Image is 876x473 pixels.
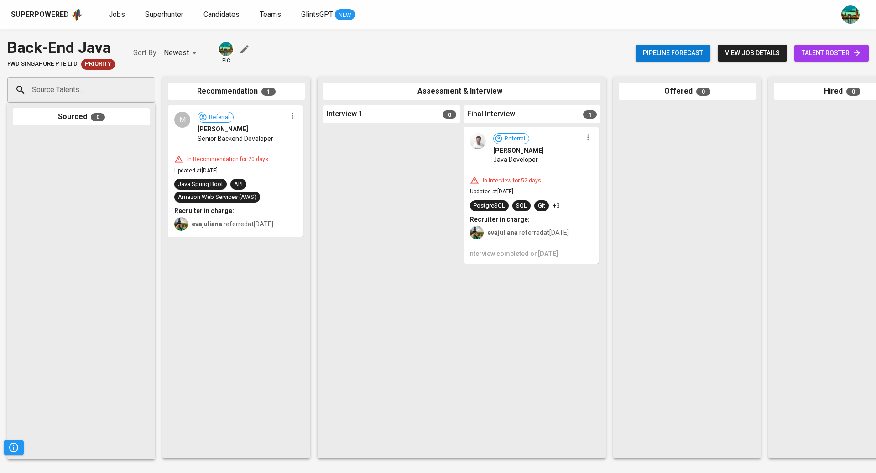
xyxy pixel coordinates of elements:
p: Sort By [133,47,156,58]
span: Candidates [203,10,240,19]
span: Pipeline forecast [643,47,703,59]
span: talent roster [802,47,861,59]
img: a5d44b89-0c59-4c54-99d0-a63b29d42bd3.jpg [841,5,860,24]
span: FWD Singapore Pte Ltd [7,60,78,68]
button: Open [150,89,152,91]
a: Superpoweredapp logo [11,8,83,21]
span: 0 [846,88,860,96]
span: Teams [260,10,281,19]
a: GlintsGPT NEW [301,9,355,21]
div: Superpowered [11,10,69,20]
span: Referral [205,113,233,122]
div: PostgreSQL [474,202,505,210]
div: Newest [164,45,200,62]
span: 1 [583,110,597,119]
span: [PERSON_NAME] [493,146,544,155]
a: Candidates [203,9,241,21]
img: app logo [71,8,83,21]
span: view job details [725,47,780,59]
img: 47b9e768e22e4c923e9128f38f93eaa5.jpg [470,133,486,149]
div: In Recommendation for 20 days [183,156,272,163]
b: Recruiter in charge: [174,207,234,214]
button: Pipeline forecast [636,45,710,62]
a: Superhunter [145,9,185,21]
div: MReferral[PERSON_NAME]Senior Backend DeveloperIn Recommendation for 20 daysUpdated at[DATE]Java S... [168,105,303,237]
a: Teams [260,9,283,21]
div: M [174,112,190,128]
div: Git [538,202,545,210]
div: Recommendation [168,83,305,100]
div: In Interview for 52 days [479,177,545,185]
span: 0 [443,110,456,119]
span: Superhunter [145,10,183,19]
div: API [234,180,243,189]
span: Java Developer [493,155,538,164]
span: 0 [91,113,105,121]
span: NEW [335,10,355,20]
h6: Interview completed on [468,249,594,259]
button: Pipeline Triggers [4,440,24,455]
span: referred at [DATE] [487,229,569,236]
div: Offered [619,83,756,100]
div: New Job received from Demand Team [81,59,115,70]
span: Referral [501,135,529,143]
div: Amazon Web Services (AWS) [178,193,256,202]
span: 0 [696,88,710,96]
span: Final Interview [467,109,515,120]
span: Updated at [DATE] [174,167,218,174]
div: pic [218,41,234,65]
span: GlintsGPT [301,10,333,19]
a: Jobs [109,9,127,21]
div: SQL [516,202,527,210]
span: [DATE] [538,250,558,257]
span: referred at [DATE] [192,220,273,228]
span: Jobs [109,10,125,19]
div: Sourced [13,108,150,126]
div: Assessment & Interview [323,83,600,100]
div: Referral[PERSON_NAME]Java DeveloperIn Interview for 52 daysUpdated at[DATE]PostgreSQLSQLGit+3Recr... [464,127,599,264]
span: [PERSON_NAME] [198,125,248,134]
b: evajuliana [192,220,222,228]
a: talent roster [794,45,869,62]
img: eva@glints.com [174,217,188,231]
button: view job details [718,45,787,62]
img: eva@glints.com [470,226,484,239]
p: +3 [553,201,560,210]
div: Java Spring Boot [178,180,223,189]
span: Priority [81,60,115,68]
span: Updated at [DATE] [470,188,513,195]
b: Recruiter in charge: [470,216,530,223]
span: 1 [261,88,276,96]
img: a5d44b89-0c59-4c54-99d0-a63b29d42bd3.jpg [219,42,233,56]
p: Newest [164,47,189,58]
b: evajuliana [487,229,518,236]
span: Interview 1 [327,109,363,120]
span: Senior Backend Developer [198,134,273,143]
div: Back-End Java [7,36,115,59]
